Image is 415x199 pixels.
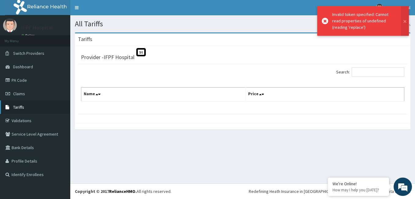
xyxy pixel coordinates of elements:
p: How may I help you today? [332,187,384,193]
a: Online [21,33,36,38]
span: Claims [13,91,25,96]
p: IFPF Hospital [21,25,53,30]
a: RelianceHMO [109,189,135,194]
th: Price [246,88,404,102]
strong: Copyright © 2017 . [75,189,137,194]
span: Dashboard [13,64,33,69]
div: Redefining Heath Insurance in [GEOGRAPHIC_DATA] using Telemedicine and Data Science! [249,188,410,194]
img: User Image [3,18,17,32]
span: IFPF Hospital [387,5,410,10]
span: Switch Providers [13,51,44,56]
footer: All rights reserved. [70,183,415,199]
h3: Provider - IFPF Hospital [81,54,134,60]
img: User Image [376,4,383,12]
span: St [136,48,146,56]
div: We're Online! [332,181,384,186]
span: Tariffs [13,104,24,110]
div: Invalid token specified: Cannot read properties of undefined (reading 'replace') [332,11,395,31]
h3: Tariffs [78,36,92,42]
th: Name [81,88,246,102]
h1: All Tariffs [75,20,410,28]
input: Search: [352,67,404,77]
label: Search: [336,67,404,77]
